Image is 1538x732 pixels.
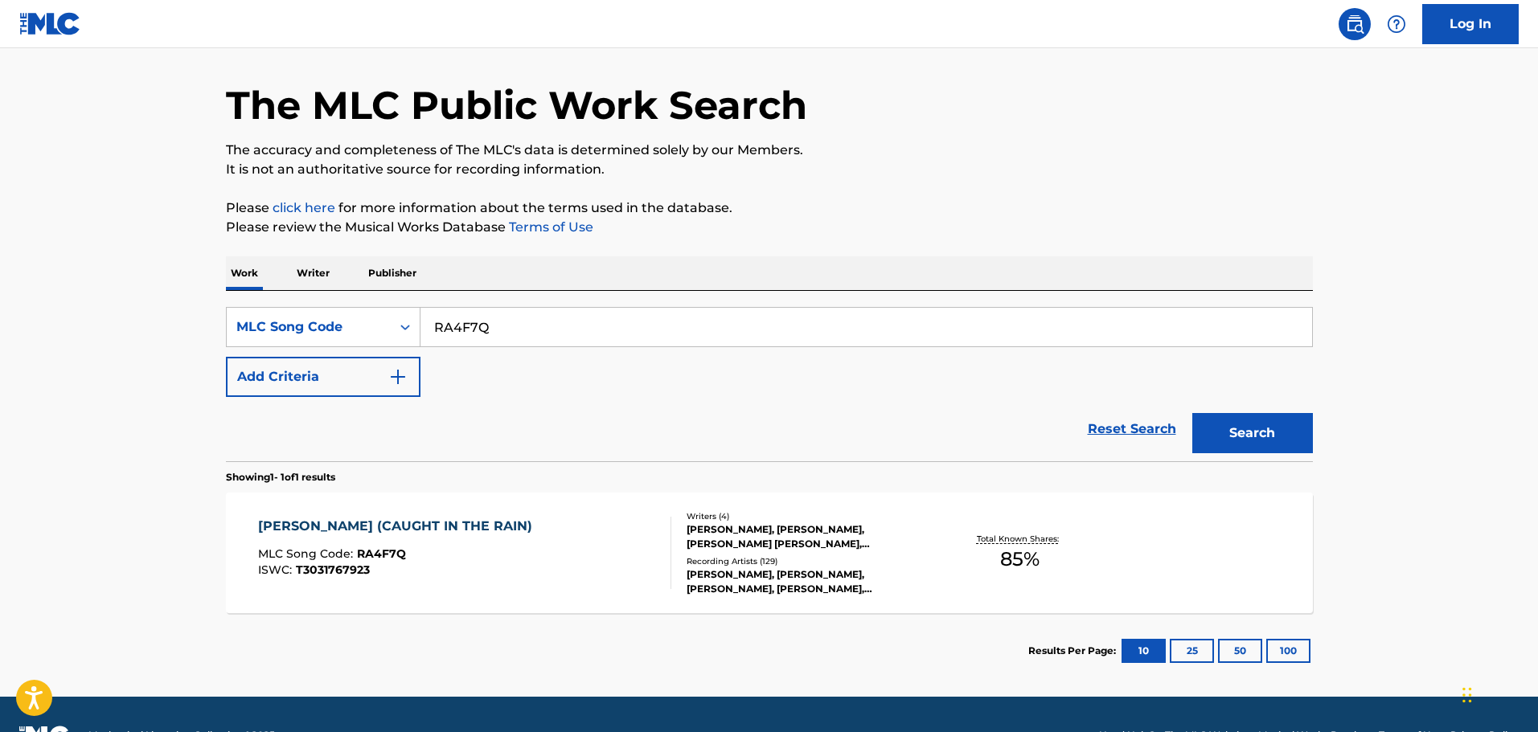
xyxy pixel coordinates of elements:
span: MLC Song Code : [258,546,357,561]
form: Search Form [226,307,1313,461]
div: Recording Artists ( 129 ) [687,555,929,567]
h1: The MLC Public Work Search [226,81,807,129]
p: Total Known Shares: [977,533,1063,545]
p: The accuracy and completeness of The MLC's data is determined solely by our Members. [226,141,1313,160]
button: Search [1192,413,1313,453]
iframe: Chat Widget [1458,655,1538,732]
img: help [1387,14,1406,34]
a: Reset Search [1080,411,1184,447]
span: ISWC : [258,562,296,577]
span: 85 % [1000,545,1040,574]
button: Add Criteria [226,357,420,397]
a: Terms of Use [506,219,593,235]
div: MLC Song Code [236,317,381,337]
img: search [1345,14,1364,34]
a: [PERSON_NAME] (CAUGHT IN THE RAIN)MLC Song Code:RA4F7QISWC:T3031767923Writers (4)[PERSON_NAME], [... [226,493,1313,613]
div: [PERSON_NAME], [PERSON_NAME], [PERSON_NAME], [PERSON_NAME], [PERSON_NAME] [687,567,929,596]
button: 25 [1170,639,1214,663]
div: Help [1380,8,1413,40]
span: T3031767923 [296,562,370,577]
img: MLC Logo [19,12,81,35]
a: Log In [1422,4,1519,44]
p: Please review the Musical Works Database [226,218,1313,237]
div: [PERSON_NAME] (CAUGHT IN THE RAIN) [258,517,540,536]
a: click here [273,200,335,215]
button: 10 [1122,639,1166,663]
a: Public Search [1339,8,1371,40]
p: It is not an authoritative source for recording information. [226,160,1313,179]
span: RA4F7Q [357,546,406,561]
img: 9d2ae6d4665cec9f34b9.svg [388,367,408,386]
p: Publisher [363,256,421,290]
p: Work [226,256,263,290]
button: 50 [1218,639,1262,663]
div: Writers ( 4 ) [687,510,929,522]
button: 100 [1266,639,1310,663]
div: Drag [1462,671,1472,719]
div: [PERSON_NAME], [PERSON_NAME], [PERSON_NAME] [PERSON_NAME], [PERSON_NAME] [PERSON_NAME] [687,522,929,551]
p: Showing 1 - 1 of 1 results [226,470,335,485]
p: Writer [292,256,334,290]
p: Results Per Page: [1028,644,1120,658]
p: Please for more information about the terms used in the database. [226,198,1313,218]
